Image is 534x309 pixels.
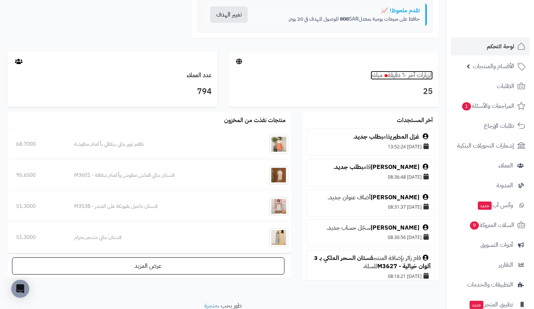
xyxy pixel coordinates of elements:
div: تقدم ملحوظ! 📈 [260,7,420,15]
div: طقم تيور بناتي برتقالي بأكمام منقوشة [74,140,243,148]
a: وآتس آبجديد [451,196,530,214]
a: التطبيقات والخدمات [451,276,530,294]
span: إشعارات التحويلات البنكية [457,140,514,151]
span: التقارير [499,260,513,270]
div: [DATE] 08:36:48 [310,172,431,182]
div: قام زائر بإضافة المنتج للسلة. [310,254,431,271]
h3: منتجات نفذت من المخزون [224,117,286,124]
span: التطبيقات والخدمات [467,279,513,290]
a: [PERSON_NAME] [371,193,419,202]
span: الأقسام والمنتجات [473,61,514,72]
a: غزل المطيري [390,132,419,141]
span: 1 [462,102,471,110]
span: العملاء [498,160,513,171]
h3: آخر المستجدات [397,117,433,124]
div: [DATE] 08:16:21 [310,271,431,281]
div: [DATE] 08:31:37 [310,202,431,212]
span: لوحة التحكم [487,41,514,52]
span: طلبات الإرجاع [484,121,514,131]
a: السلات المتروكة9 [451,216,530,234]
a: فستان السحر الملكي بـ 3 ألوان خيالية - M3627 [314,254,431,271]
div: [DATE] 13:52:24 [310,141,431,152]
a: لوحة التحكم [451,37,530,55]
span: جديد [478,202,492,210]
strong: 808 [340,15,349,23]
button: تغيير الهدف [210,6,248,23]
img: فستان بناتي قماش منقوش وأكمام شفافة - M3601 [269,166,288,185]
a: عدد العملاء [187,71,212,80]
small: مباشر [371,71,383,80]
div: سجّل حساب جديد. [310,224,431,232]
span: المدونة [497,180,513,191]
a: بطلب جديد [354,132,383,141]
div: 95.6500 [16,172,57,179]
div: [DATE] 08:30:56 [310,232,431,242]
a: الزيارات آخر ٦٠ دقيقةمباشر [371,71,433,80]
a: المراجعات والأسئلة1 [451,97,530,115]
h3: 25 [234,85,433,98]
a: أدوات التسويق [451,236,530,254]
span: وآتس آب [477,200,513,210]
div: قام . [310,163,431,172]
a: عرض المزيد [12,257,284,275]
div: فستان بناتي مشجر بحزام [74,234,243,241]
div: Open Intercom Messenger [11,280,29,298]
div: قام . [310,133,431,141]
span: المراجعات والأسئلة [461,101,514,111]
a: طلبات الإرجاع [451,117,530,135]
div: 51.3000 [16,234,57,241]
span: السلات المتروكة [469,220,514,230]
div: 68.7000 [16,140,57,148]
p: حافظ على مبيعات يومية بمعدل SAR للوصول للهدف في 20 يوم. [260,15,420,23]
img: فستان بناتي مشجر بحزام [269,228,288,247]
a: بطلب جديد [335,163,363,172]
span: 9 [470,221,479,230]
a: التقارير [451,256,530,274]
span: أدوات التسويق [480,240,513,250]
img: طقم تيور بناتي برتقالي بأكمام منقوشة [269,135,288,154]
h3: 794 [13,85,212,98]
a: إشعارات التحويلات البنكية [451,137,530,155]
span: الطلبات [497,81,514,91]
a: العملاء [451,157,530,175]
a: [PERSON_NAME] [371,223,419,232]
a: [PERSON_NAME] [371,163,419,172]
div: 51.3000 [16,203,57,210]
a: الطلبات [451,77,530,95]
div: فستان بناتي قماش منقوش وأكمام شفافة - M3601 [74,172,243,179]
div: أضاف عنوان جديد. [310,193,431,202]
a: المدونة [451,176,530,194]
span: جديد [470,301,483,309]
div: فستان دانتيل بفيونكة على الصدر - M3538 [74,203,243,210]
img: فستان دانتيل بفيونكة على الصدر - M3538 [269,197,288,216]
